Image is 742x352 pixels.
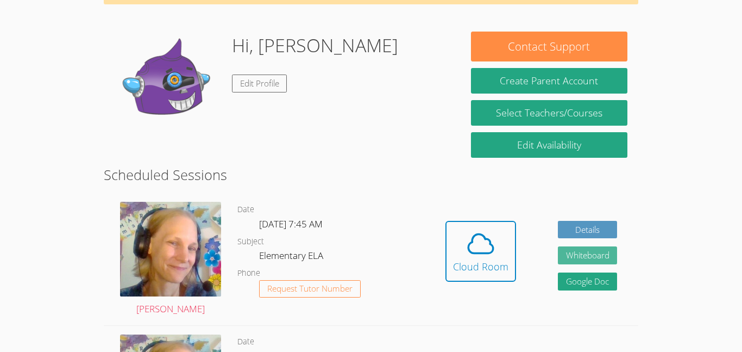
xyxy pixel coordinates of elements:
[259,280,361,298] button: Request Tutor Number
[471,100,627,126] a: Select Teachers/Courses
[237,335,254,349] dt: Date
[115,32,223,140] img: default.png
[237,203,254,217] dt: Date
[120,202,221,297] img: avatar.png
[104,164,638,185] h2: Scheduled Sessions
[558,221,618,239] a: Details
[471,132,627,158] a: Edit Availability
[558,246,618,264] button: Whiteboard
[267,285,353,293] span: Request Tutor Number
[558,273,618,291] a: Google Doc
[237,267,260,280] dt: Phone
[232,75,287,92] a: Edit Profile
[471,32,627,61] button: Contact Support
[471,68,627,94] button: Create Parent Account
[453,259,508,274] div: Cloud Room
[237,235,264,249] dt: Subject
[445,221,516,282] button: Cloud Room
[259,218,323,230] span: [DATE] 7:45 AM
[259,248,325,267] dd: Elementary ELA
[120,202,221,317] a: [PERSON_NAME]
[232,32,398,59] h1: Hi, [PERSON_NAME]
